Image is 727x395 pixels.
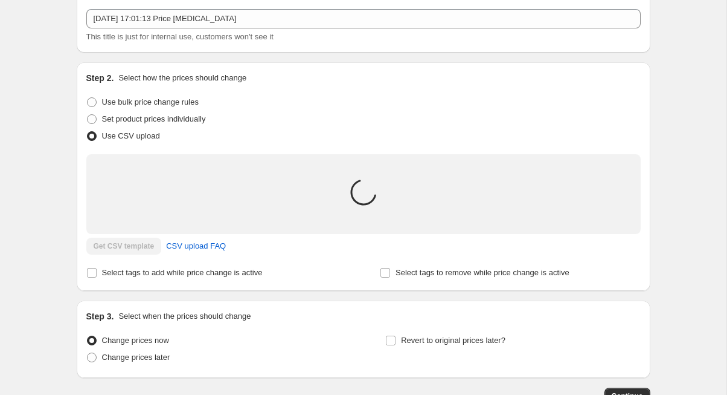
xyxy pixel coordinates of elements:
[86,310,114,322] h2: Step 3.
[396,268,569,277] span: Select tags to remove while price change is active
[102,131,160,140] span: Use CSV upload
[166,240,226,252] span: CSV upload FAQ
[102,114,206,123] span: Set product prices individually
[86,32,274,41] span: This title is just for internal use, customers won't see it
[86,9,641,28] input: 30% off holiday sale
[102,268,263,277] span: Select tags to add while price change is active
[159,237,233,256] a: CSV upload FAQ
[118,310,251,322] p: Select when the prices should change
[401,336,505,345] span: Revert to original prices later?
[102,336,169,345] span: Change prices now
[86,72,114,84] h2: Step 2.
[118,72,246,84] p: Select how the prices should change
[102,97,199,106] span: Use bulk price change rules
[102,353,170,362] span: Change prices later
